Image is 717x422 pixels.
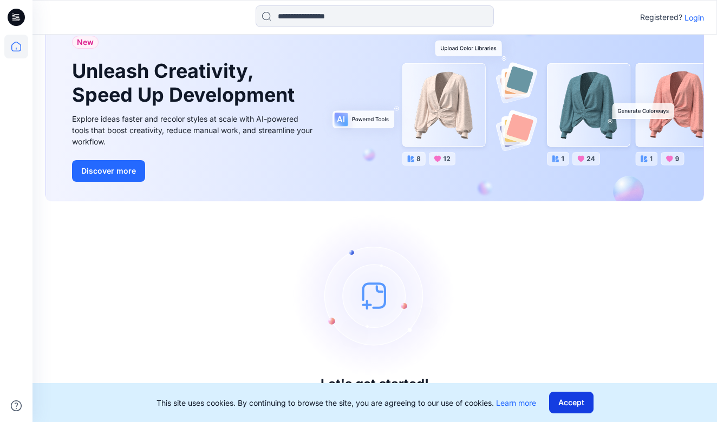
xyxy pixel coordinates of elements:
button: Discover more [72,160,145,182]
span: New [77,36,94,49]
h3: Let's get started! [321,377,429,392]
a: Discover more [72,160,316,182]
p: This site uses cookies. By continuing to browse the site, you are agreeing to our use of cookies. [157,397,536,408]
img: empty-state-image.svg [294,214,456,377]
h1: Unleash Creativity, Speed Up Development [72,60,299,106]
a: Learn more [496,398,536,407]
p: Login [685,12,704,23]
button: Accept [549,392,594,413]
p: Registered? [640,11,682,24]
div: Explore ideas faster and recolor styles at scale with AI-powered tools that boost creativity, red... [72,113,316,147]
